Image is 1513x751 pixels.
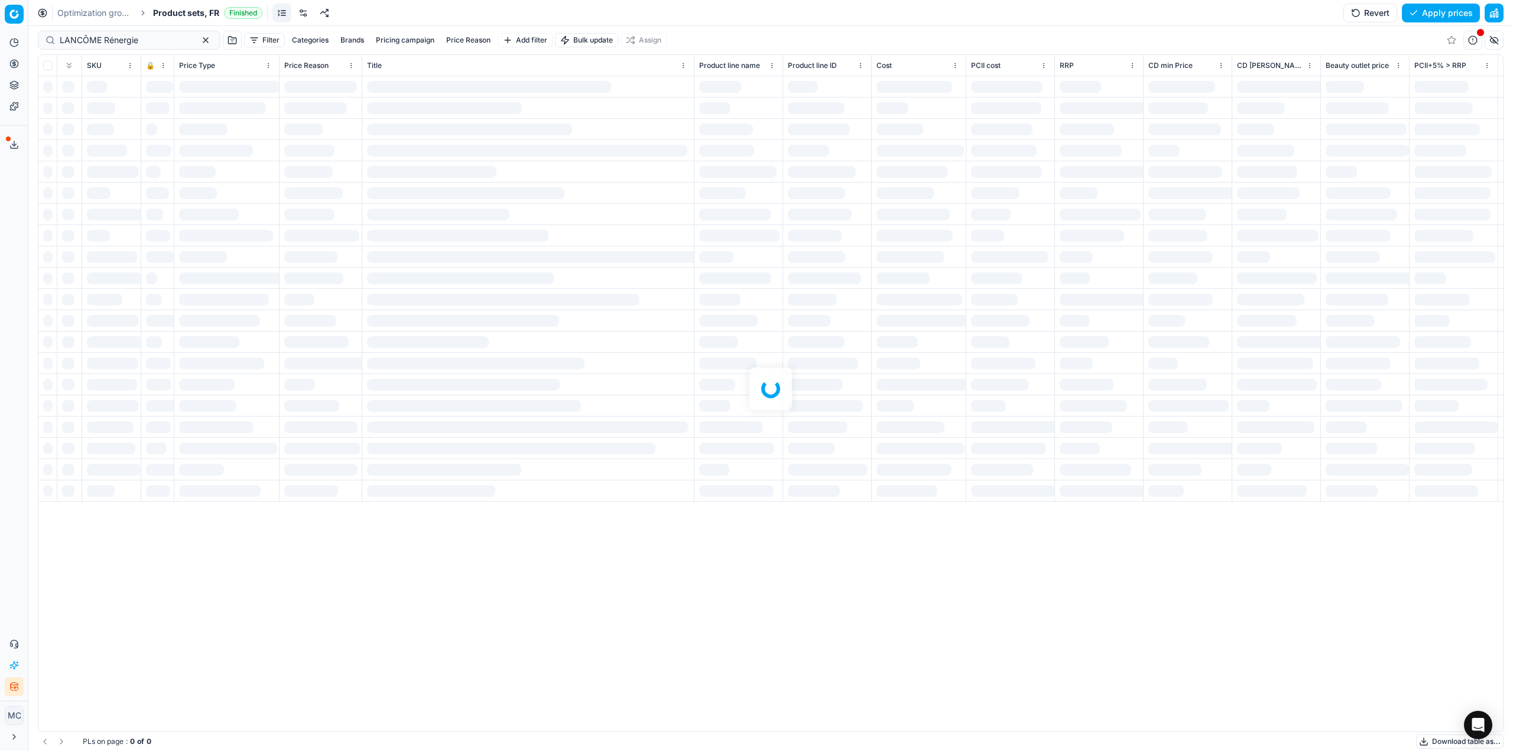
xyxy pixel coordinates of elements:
div: Open Intercom Messenger [1464,711,1492,739]
span: MC [5,707,23,724]
button: Apply prices [1402,4,1480,22]
span: Finished [224,7,262,19]
button: Revert [1343,4,1397,22]
a: Optimization groups [57,7,133,19]
button: MC [5,706,24,725]
span: Product sets, FR [153,7,219,19]
span: Product sets, FRFinished [153,7,262,19]
nav: breadcrumb [57,7,262,19]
